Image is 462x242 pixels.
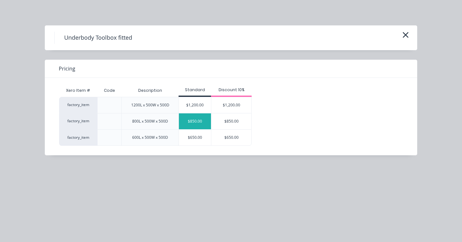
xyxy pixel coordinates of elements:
[99,83,120,98] div: Code
[211,97,251,113] div: $1,200.00
[133,83,167,98] div: Description
[59,129,97,146] div: factory_item
[132,118,168,124] div: 800L x 500W x 500D
[59,97,97,113] div: factory_item
[59,113,97,129] div: factory_item
[179,130,211,145] div: $650.00
[132,135,168,140] div: 600L x 500W x 500D
[211,87,252,93] div: Discount 10%
[179,87,211,93] div: Standard
[54,32,142,44] h4: Underbody Toolbox fitted
[211,113,251,129] div: $850.00
[131,102,169,108] div: 1200L x 500W x 500D
[211,130,251,145] div: $650.00
[179,113,211,129] div: $850.00
[59,84,97,97] div: Xero Item #
[179,97,211,113] div: $1,200.00
[59,65,75,72] span: Pricing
